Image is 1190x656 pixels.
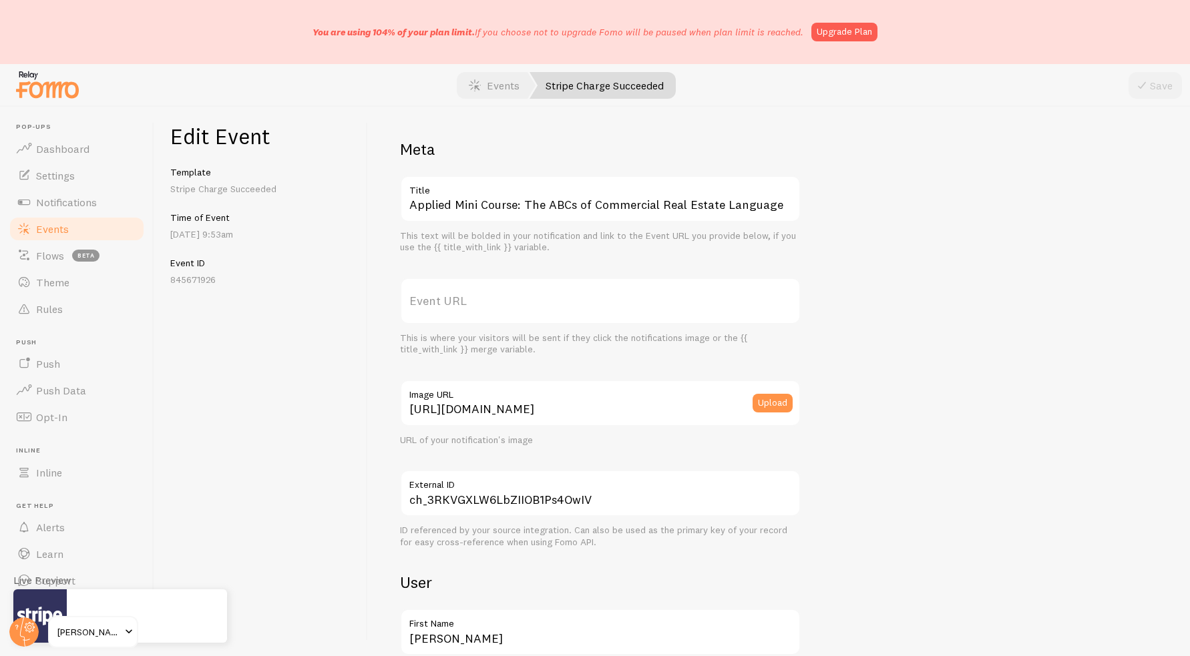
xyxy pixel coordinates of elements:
h2: Meta [400,139,801,159]
span: Push [36,357,60,370]
span: Alerts [36,521,65,534]
span: Dashboard [36,142,89,155]
a: Flows beta [8,242,146,269]
span: Get Help [16,502,146,511]
div: This text will be bolded in your notification and link to the Event URL you provide below, if you... [400,230,801,254]
span: Theme [36,276,69,289]
label: Image URL [400,380,801,402]
p: Stripe Charge Succeeded [170,182,351,196]
label: Event URL [400,278,801,324]
span: Inline [16,446,146,455]
a: Events [8,216,146,242]
span: You are using 104% of your plan limit. [313,26,475,38]
span: Opt-In [36,410,67,424]
a: Inline [8,459,146,486]
img: fomo-relay-logo-orange.svg [14,67,81,101]
span: Learn [36,547,63,561]
span: Support [36,574,75,587]
p: [DATE] 9:53am [170,228,351,241]
span: Push [16,338,146,347]
p: If you choose not to upgrade Fomo will be paused when plan limit is reached. [313,25,803,39]
div: This is where your visitors will be sent if they click the notifications image or the {{ title_wi... [400,332,801,356]
label: External ID [400,470,801,493]
h5: Event ID [170,257,351,269]
p: 845671926 [170,273,351,286]
h5: Time of Event [170,212,351,224]
a: Opt-In [8,404,146,430]
span: Inline [36,466,62,479]
a: Rules [8,296,146,322]
span: Rules [36,302,63,316]
a: Push Data [8,377,146,404]
span: Events [36,222,69,236]
label: Title [400,176,801,198]
a: Settings [8,162,146,189]
h1: Edit Event [170,123,351,150]
a: Push [8,350,146,377]
label: First Name [400,609,801,631]
div: ID referenced by your source integration. Can also be used as the primary key of your record for ... [400,525,801,548]
a: Alerts [8,514,146,541]
span: beta [72,250,100,262]
a: Notifications [8,189,146,216]
h2: User [400,572,801,593]
span: Settings [36,169,75,182]
span: Push Data [36,384,86,397]
span: Pop-ups [16,123,146,131]
a: Support [8,567,146,594]
h5: Template [170,166,351,178]
div: URL of your notification's image [400,434,801,446]
a: Theme [8,269,146,296]
span: Flows [36,249,64,262]
button: Upload [753,394,793,412]
span: [PERSON_NAME] Education [57,624,121,640]
a: Learn [8,541,146,567]
a: Upgrade Plan [811,23,877,41]
a: [PERSON_NAME] Education [48,616,138,648]
span: Notifications [36,196,97,209]
a: Dashboard [8,135,146,162]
